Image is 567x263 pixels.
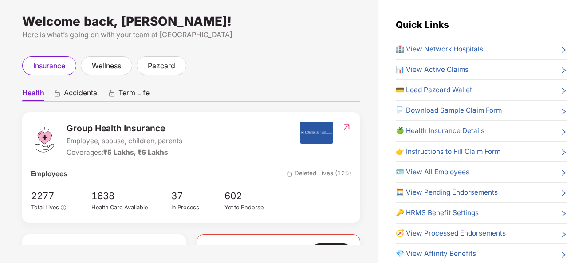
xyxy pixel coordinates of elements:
[396,105,502,116] span: 📄 Download Sample Claim Form
[396,208,479,218] span: 🔑 HRMS Benefit Settings
[396,19,449,30] span: Quick Links
[396,85,472,95] span: 💳 Load Pazcard Wallet
[396,167,469,177] span: 🪪 View All Employees
[560,46,567,55] span: right
[560,209,567,218] span: right
[287,169,351,179] span: Deleted Lives (125)
[22,18,360,25] div: Welcome back, [PERSON_NAME]!
[560,86,567,95] span: right
[396,64,469,75] span: 📊 View Active Claims
[31,243,68,256] span: Premium
[342,122,351,131] img: RedirectIcon
[396,126,484,136] span: 🍏 Health Insurance Details
[560,127,567,136] span: right
[67,122,182,135] span: Group Health Insurance
[560,250,567,259] span: right
[91,189,171,204] span: 1638
[31,126,58,153] img: logo
[92,60,121,71] span: wellness
[223,243,290,259] span: Low CD Balance
[560,230,567,239] span: right
[118,88,150,101] span: Term Life
[67,136,182,146] span: Employee, spouse, children, parents
[560,66,567,75] span: right
[171,203,224,212] div: In Process
[560,169,567,177] span: right
[91,203,171,212] div: Health Card Available
[171,189,224,204] span: 37
[396,248,476,259] span: 💎 View Affinity Benefits
[64,88,99,101] span: Accidental
[312,243,351,259] div: Update CD
[300,122,333,144] img: insurerIcon
[67,147,182,158] div: Coverages:
[560,189,567,198] span: right
[396,187,498,198] span: 🧮 View Pending Endorsements
[103,148,168,157] span: ₹5 Lakhs, ₹6 Lakhs
[206,244,220,259] img: svg+xml;base64,PHN2ZyBpZD0iRGFuZ2VyLTMyeDMyIiB4bWxucz0iaHR0cDovL3d3dy53My5vcmcvMjAwMC9zdmciIHdpZH...
[53,89,61,97] div: animation
[396,44,483,55] span: 🏥 View Network Hospitals
[396,228,506,239] span: 🧭 View Processed Endorsements
[168,243,177,256] img: RedirectIcon
[224,203,278,212] div: Yet to Endorse
[33,60,65,71] span: insurance
[560,148,567,157] span: right
[108,89,116,97] div: animation
[31,204,59,211] span: Total Lives
[22,88,44,101] span: Health
[61,205,66,210] span: info-circle
[31,189,71,204] span: 2277
[560,107,567,116] span: right
[31,169,67,179] span: Employees
[224,189,278,204] span: 602
[287,171,293,177] img: deleteIcon
[22,29,360,40] div: Here is what’s going on with your team at [GEOGRAPHIC_DATA]
[396,146,500,157] span: 👉 Instructions to Fill Claim Form
[148,60,175,71] span: pazcard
